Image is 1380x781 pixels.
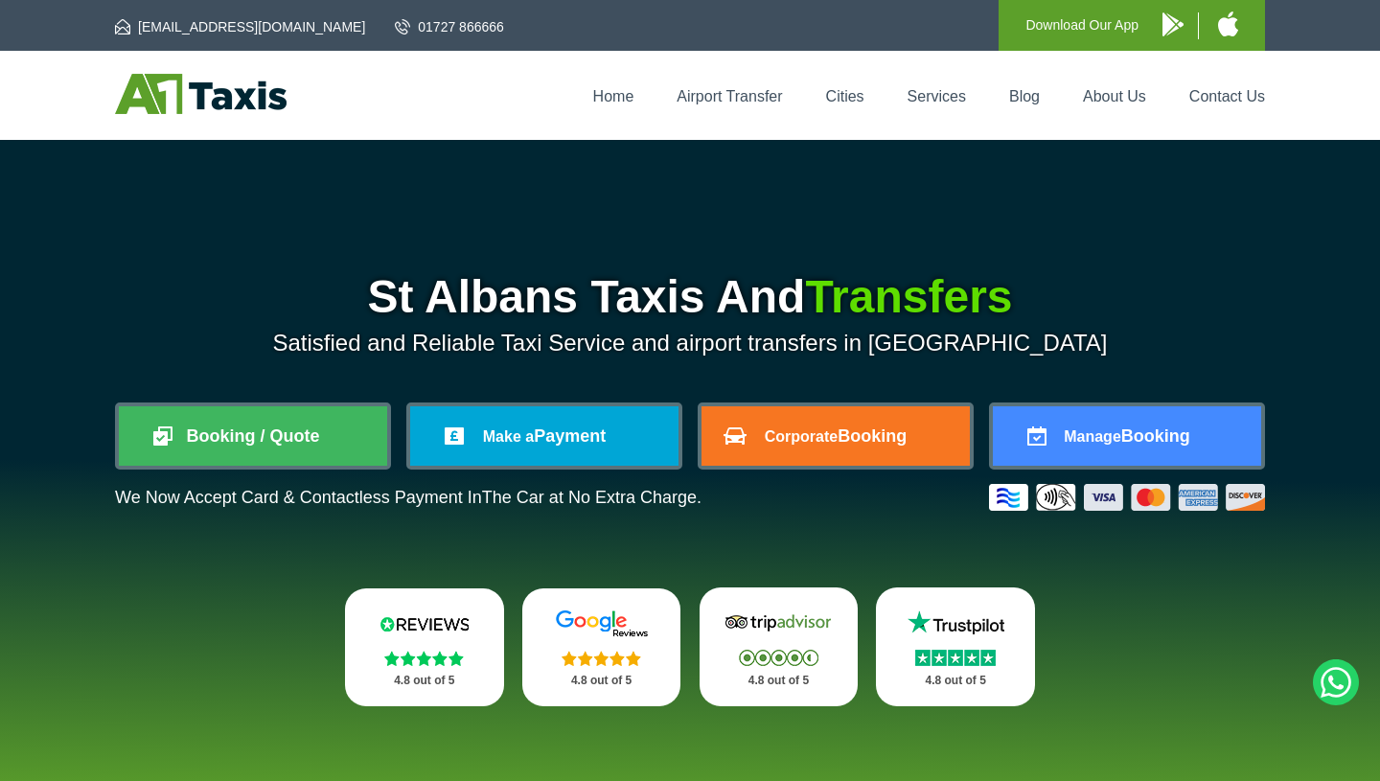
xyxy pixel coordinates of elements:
[765,428,838,445] span: Corporate
[1083,88,1146,104] a: About Us
[908,88,966,104] a: Services
[482,488,701,507] span: The Car at No Extra Charge.
[115,330,1265,356] p: Satisfied and Reliable Taxi Service and airport transfers in [GEOGRAPHIC_DATA]
[366,669,483,693] p: 4.8 out of 5
[115,488,701,508] p: We Now Accept Card & Contactless Payment In
[543,669,660,693] p: 4.8 out of 5
[1025,13,1138,37] p: Download Our App
[1009,88,1040,104] a: Blog
[701,406,970,466] a: CorporateBooking
[410,406,678,466] a: Make aPayment
[345,588,504,706] a: Reviews.io Stars 4.8 out of 5
[562,651,641,666] img: Stars
[826,88,864,104] a: Cities
[739,650,818,666] img: Stars
[119,406,387,466] a: Booking / Quote
[915,650,996,666] img: Stars
[1218,11,1238,36] img: A1 Taxis iPhone App
[993,406,1261,466] a: ManageBooking
[1162,12,1184,36] img: A1 Taxis Android App
[384,651,464,666] img: Stars
[115,74,287,114] img: A1 Taxis St Albans LTD
[677,88,782,104] a: Airport Transfer
[1189,88,1265,104] a: Contact Us
[593,88,634,104] a: Home
[700,587,859,706] a: Tripadvisor Stars 4.8 out of 5
[544,609,659,638] img: Google
[721,669,838,693] p: 4.8 out of 5
[115,17,365,36] a: [EMAIL_ADDRESS][DOMAIN_NAME]
[989,484,1265,511] img: Credit And Debit Cards
[395,17,504,36] a: 01727 866666
[897,669,1014,693] p: 4.8 out of 5
[876,587,1035,706] a: Trustpilot Stars 4.8 out of 5
[522,588,681,706] a: Google Stars 4.8 out of 5
[115,274,1265,320] h1: St Albans Taxis And
[805,271,1012,322] span: Transfers
[898,609,1013,637] img: Trustpilot
[483,428,534,445] span: Make a
[1064,428,1121,445] span: Manage
[721,609,836,637] img: Tripadvisor
[367,609,482,638] img: Reviews.io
